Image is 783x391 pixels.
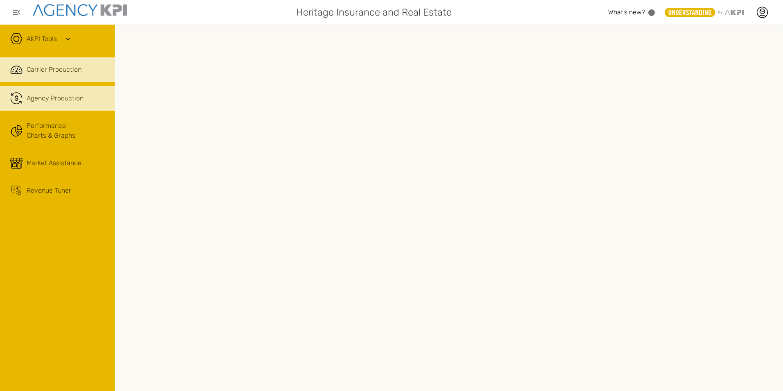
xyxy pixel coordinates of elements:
span: Carrier Production [27,65,81,75]
span: What’s new? [608,8,645,16]
img: agencykpi-logo-550x69-2d9e3fa8.png [33,4,127,16]
a: AKPI Tools [27,34,57,44]
span: Agency Production [27,93,84,103]
span: Heritage Insurance and Real Estate [296,5,452,20]
span: Revenue Tuner [27,186,71,195]
span: Market Assistance [27,158,81,168]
